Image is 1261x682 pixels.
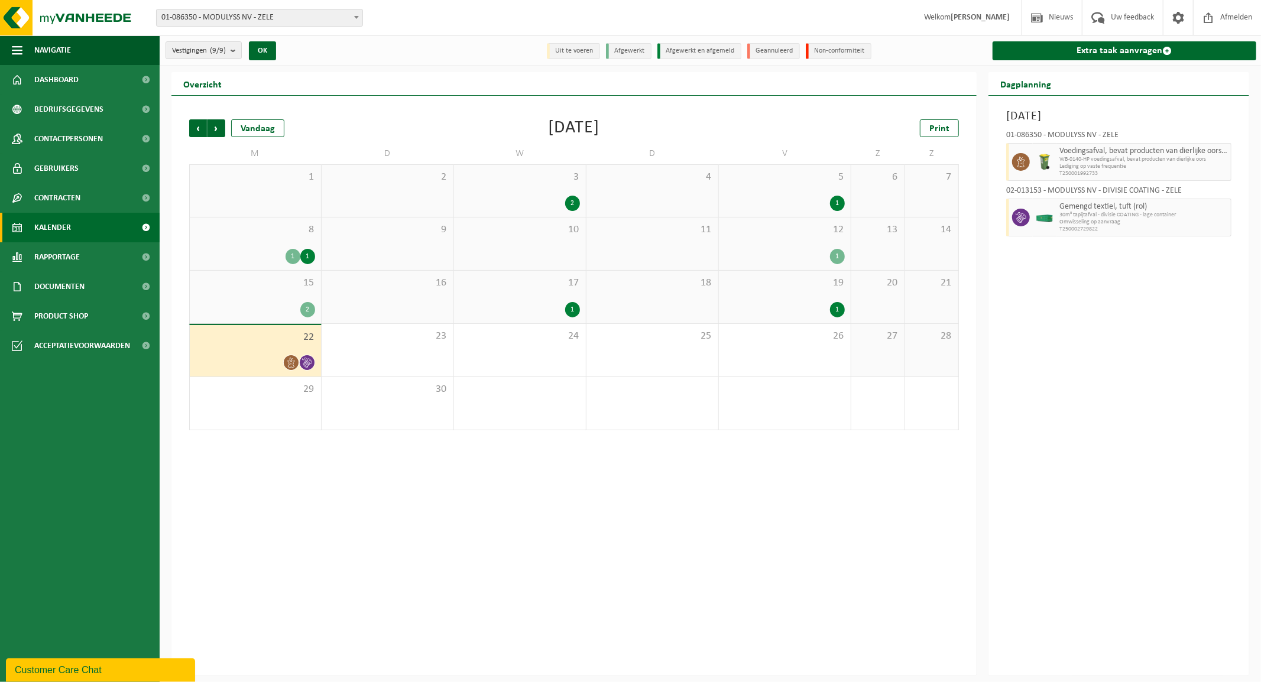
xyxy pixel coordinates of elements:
[460,330,580,343] span: 24
[34,124,103,154] span: Contactpersonen
[328,277,448,290] span: 16
[34,301,88,331] span: Product Shop
[166,41,242,59] button: Vestigingen(9/9)
[725,171,845,184] span: 5
[1059,156,1228,163] span: WB-0140-HP voedingsafval, bevat producten van dierlijke oors
[157,9,362,26] span: 01-086350 - MODULYSS NV - ZELE
[328,171,448,184] span: 2
[189,119,207,137] span: Vorige
[1006,131,1231,143] div: 01-086350 - MODULYSS NV - ZELE
[6,656,197,682] iframe: chat widget
[1059,202,1228,212] span: Gemengd textiel, tuft (rol)
[34,95,103,124] span: Bedrijfsgegevens
[806,43,871,59] li: Non-conformiteit
[1059,219,1228,226] span: Omwisseling op aanvraag
[460,223,580,236] span: 10
[328,383,448,396] span: 30
[592,223,712,236] span: 11
[988,72,1063,95] h2: Dagplanning
[34,183,80,213] span: Contracten
[719,143,851,164] td: V
[857,223,899,236] span: 13
[565,302,580,317] div: 1
[34,154,79,183] span: Gebruikers
[1059,147,1228,156] span: Voedingsafval, bevat producten van dierlijke oorsprong, onverpakt, categorie 3
[34,331,130,361] span: Acceptatievoorwaarden
[460,171,580,184] span: 3
[196,171,315,184] span: 1
[156,9,363,27] span: 01-086350 - MODULYSS NV - ZELE
[1059,212,1228,219] span: 30m³ tapijtafval - divisie COATING - lage container
[208,119,225,137] span: Volgende
[460,277,580,290] span: 17
[911,171,952,184] span: 7
[857,171,899,184] span: 6
[231,119,284,137] div: Vandaag
[1059,170,1228,177] span: T250001992733
[725,330,845,343] span: 26
[586,143,719,164] td: D
[592,330,712,343] span: 25
[196,277,315,290] span: 15
[592,171,712,184] span: 4
[189,143,322,164] td: M
[328,330,448,343] span: 23
[993,41,1256,60] a: Extra taak aanvragen
[830,302,845,317] div: 1
[1006,108,1231,125] h3: [DATE]
[328,223,448,236] span: 9
[1036,213,1053,222] img: HK-XC-30-GN-00
[1059,163,1228,170] span: Lediging op vaste frequentie
[830,196,845,211] div: 1
[196,223,315,236] span: 8
[34,213,71,242] span: Kalender
[851,143,905,164] td: Z
[857,277,899,290] span: 20
[549,119,600,137] div: [DATE]
[911,277,952,290] span: 21
[34,272,85,301] span: Documenten
[606,43,651,59] li: Afgewerkt
[857,330,899,343] span: 27
[196,331,315,344] span: 22
[300,302,315,317] div: 2
[747,43,800,59] li: Geannuleerd
[322,143,454,164] td: D
[929,124,949,134] span: Print
[951,13,1010,22] strong: [PERSON_NAME]
[725,223,845,236] span: 12
[34,65,79,95] span: Dashboard
[911,330,952,343] span: 28
[905,143,959,164] td: Z
[657,43,741,59] li: Afgewerkt en afgemeld
[210,47,226,54] count: (9/9)
[547,43,600,59] li: Uit te voeren
[725,277,845,290] span: 19
[172,42,226,60] span: Vestigingen
[34,242,80,272] span: Rapportage
[920,119,959,137] a: Print
[565,196,580,211] div: 2
[249,41,276,60] button: OK
[34,35,71,65] span: Navigatie
[196,383,315,396] span: 29
[454,143,586,164] td: W
[911,223,952,236] span: 14
[1006,187,1231,199] div: 02-013153 - MODULYSS NV - DIVISIE COATING - ZELE
[300,249,315,264] div: 1
[1059,226,1228,233] span: T250002729822
[1036,153,1053,171] img: WB-0140-HPE-GN-50
[171,72,234,95] h2: Overzicht
[592,277,712,290] span: 18
[286,249,300,264] div: 1
[830,249,845,264] div: 1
